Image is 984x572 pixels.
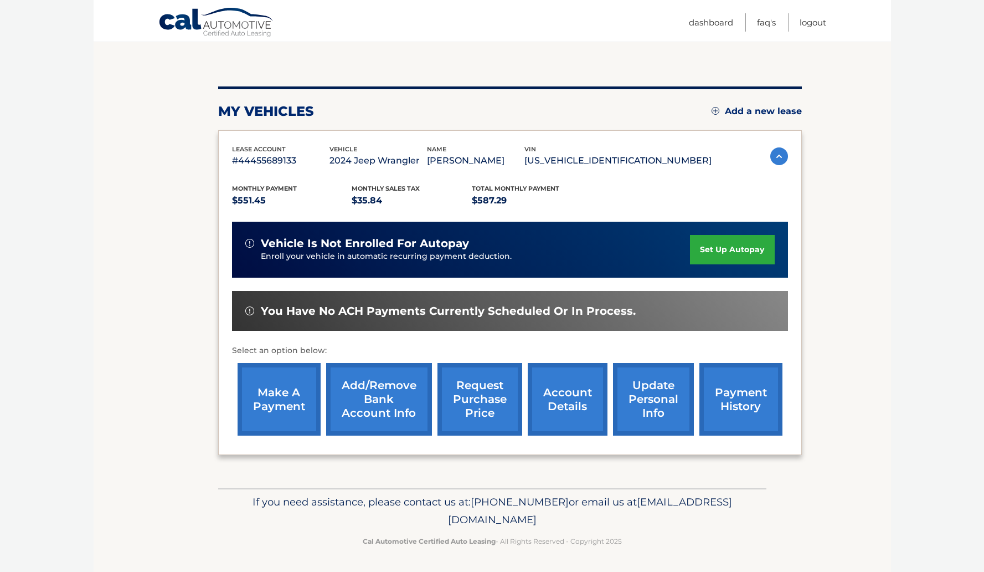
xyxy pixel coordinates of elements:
[437,363,522,436] a: request purchase price
[225,493,759,529] p: If you need assistance, please contact us at: or email us at
[427,153,524,168] p: [PERSON_NAME]
[238,363,321,436] a: make a payment
[528,363,607,436] a: account details
[352,185,420,192] span: Monthly sales Tax
[689,13,733,32] a: Dashboard
[712,106,802,117] a: Add a new lease
[232,145,286,153] span: lease account
[218,103,314,120] h2: my vehicles
[245,307,254,315] img: alert-white.svg
[770,147,788,165] img: accordion-active.svg
[524,153,712,168] p: [US_VEHICLE_IDENTIFICATION_NUMBER]
[363,537,496,545] strong: Cal Automotive Certified Auto Leasing
[712,107,719,115] img: add.svg
[448,496,732,526] span: [EMAIL_ADDRESS][DOMAIN_NAME]
[472,185,559,192] span: Total Monthly Payment
[232,153,329,168] p: #44455689133
[232,185,297,192] span: Monthly Payment
[245,239,254,248] img: alert-white.svg
[158,7,275,39] a: Cal Automotive
[261,304,636,318] span: You have no ACH payments currently scheduled or in process.
[524,145,536,153] span: vin
[261,237,469,251] span: vehicle is not enrolled for autopay
[225,535,759,547] p: - All Rights Reserved - Copyright 2025
[329,145,357,153] span: vehicle
[472,193,592,208] p: $587.29
[232,193,352,208] p: $551.45
[690,235,774,264] a: set up autopay
[329,153,427,168] p: 2024 Jeep Wrangler
[471,496,569,508] span: [PHONE_NUMBER]
[800,13,826,32] a: Logout
[427,145,446,153] span: name
[699,363,782,436] a: payment history
[613,363,694,436] a: update personal info
[232,344,788,357] p: Select an option below:
[261,251,691,263] p: Enroll your vehicle in automatic recurring payment deduction.
[757,13,776,32] a: FAQ's
[326,363,432,436] a: Add/Remove bank account info
[352,193,472,208] p: $35.84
